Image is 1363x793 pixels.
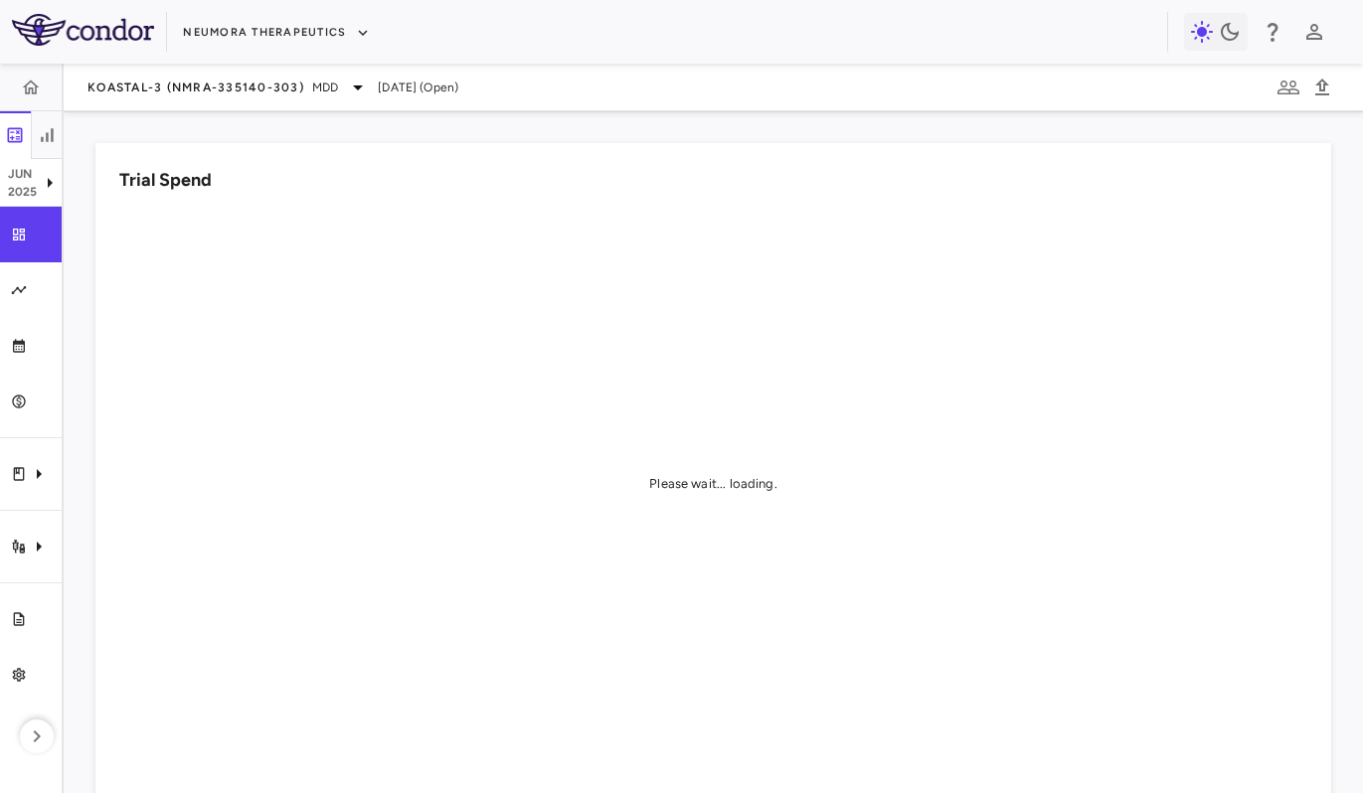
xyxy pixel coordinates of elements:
div: Please wait... loading. [649,475,776,493]
span: MDD [312,79,338,96]
img: logo-full-SnFGN8VE.png [12,14,154,46]
button: Neumora Therapeutics [183,17,370,49]
p: 2025 [8,183,38,201]
span: KOASTAL-3 (NMRA-335140-303) [87,79,304,95]
h6: Trial Spend [119,167,212,194]
span: [DATE] (Open) [378,79,458,96]
p: Jun [8,165,38,183]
